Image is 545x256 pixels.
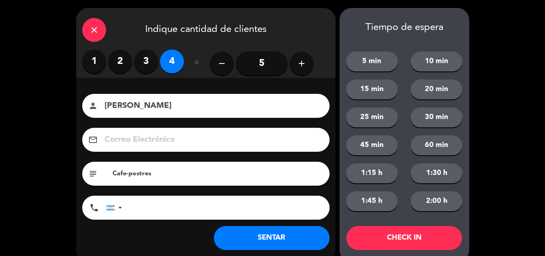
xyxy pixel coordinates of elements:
button: 25 min [346,107,398,127]
i: phone [89,203,99,212]
button: 15 min [346,79,398,99]
button: 1:15 h [346,163,398,183]
button: 45 min [346,135,398,155]
i: email [88,135,98,145]
div: Tiempo de espera [340,22,469,34]
button: 20 min [411,79,462,99]
input: Nombre del cliente [104,99,319,113]
button: 1:45 h [346,191,398,211]
input: Agregar nota aquí... [112,168,324,179]
div: ó [184,50,210,77]
button: 30 min [411,107,462,127]
button: 2:00 h [411,191,462,211]
label: 3 [134,50,158,73]
button: CHECK IN [346,226,462,250]
button: remove [210,52,234,75]
i: close [89,25,99,35]
div: Indique cantidad de clientes [76,8,336,50]
i: person [88,101,98,111]
i: add [297,59,306,68]
button: 60 min [411,135,462,155]
label: 2 [108,50,132,73]
div: Argentina: +54 [107,196,125,219]
button: 5 min [346,52,398,71]
label: 1 [82,50,106,73]
i: subject [88,169,98,179]
button: add [290,52,314,75]
button: 1:30 h [411,163,462,183]
button: SENTAR [214,226,330,250]
button: 10 min [411,52,462,71]
i: remove [217,59,227,68]
input: Correo Electrónico [104,133,319,147]
label: 4 [160,50,184,73]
